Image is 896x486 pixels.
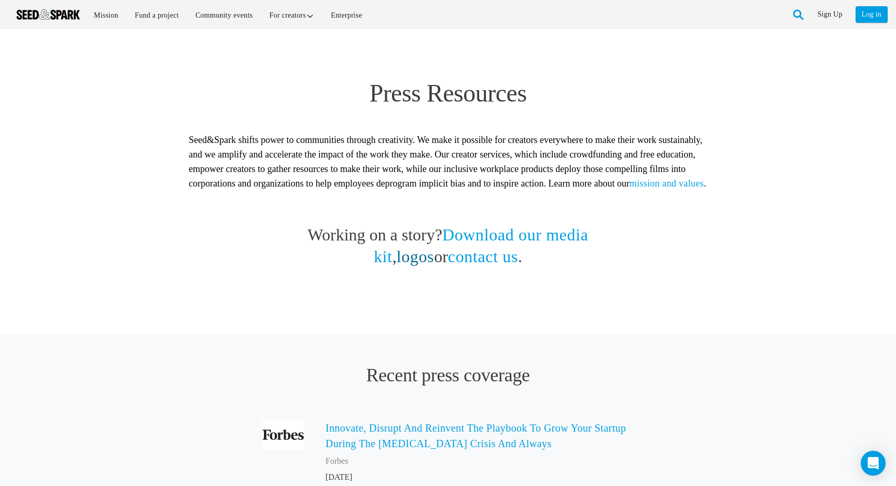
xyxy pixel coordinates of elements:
a: Download our media kit [374,225,589,266]
a: mission and values [629,178,704,189]
a: Sign Up [818,6,843,23]
a: Fund a project [128,4,186,26]
img: Innovate, Disrupt And Reinvent The Playbook To Grow Your Startup During The Coronavirus Crisis An... [262,420,304,449]
h5: Seed&Spark shifts power to communities through creativity. We make it possible for creators every... [189,133,707,191]
div: Open Intercom Messenger [861,451,886,476]
p: [DATE] [326,471,634,483]
img: Seed amp; Spark [17,9,80,20]
a: Community events [188,4,260,26]
a: Log in [856,6,888,23]
a: contact us [448,247,518,266]
a: logos [397,247,435,266]
a: Innovate, Disrupt And Reinvent The Playbook To Grow Your Startup During The [MEDICAL_DATA] Crisis... [326,422,626,449]
a: Mission [87,4,125,26]
h3: Working on a story? , or . [239,191,657,267]
p: Forbes [326,455,634,467]
h2: Recent press coverage [166,363,730,388]
a: For creators [262,4,322,26]
h1: Press Resources [189,79,707,108]
a: Enterprise [324,4,369,26]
